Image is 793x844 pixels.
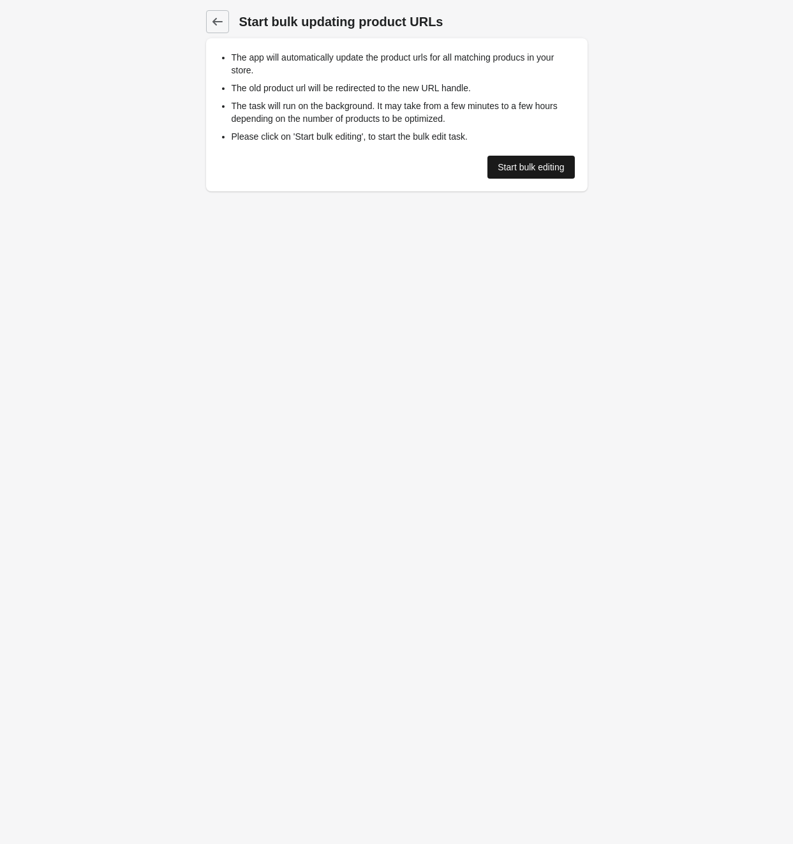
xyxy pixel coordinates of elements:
[487,156,574,179] a: Start bulk editing
[239,13,588,31] h1: Start bulk updating product URLs
[498,162,564,172] div: Start bulk editing
[232,51,575,77] li: The app will automatically update the product urls for all matching producs in your store.
[232,100,575,125] li: The task will run on the background. It may take from a few minutes to a few hours depending on t...
[232,82,575,94] li: The old product url will be redirected to the new URL handle.
[232,130,575,143] li: Please click on 'Start bulk editing', to start the bulk edit task.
